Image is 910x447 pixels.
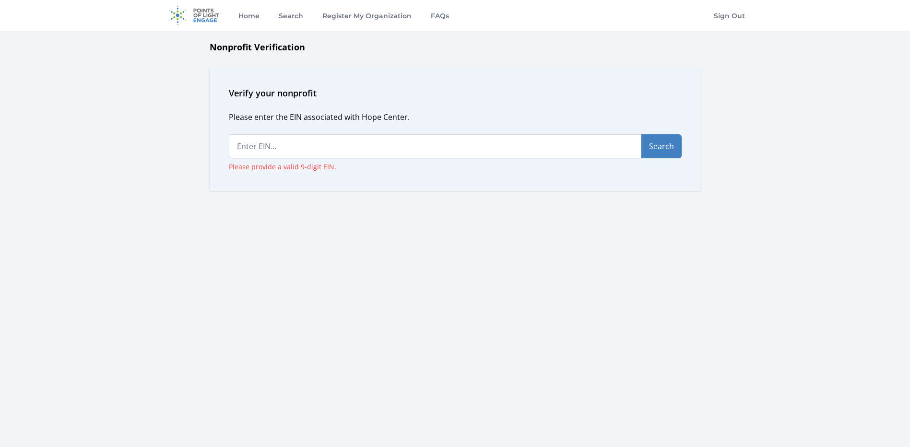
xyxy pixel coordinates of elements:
p: Please provide a valid 9-digit EIN. [229,162,682,172]
button: Search [641,134,682,158]
input: Enter EIN… [229,134,641,158]
p: Please enter the EIN associated with Hope Center. [229,111,682,123]
h1: Nonprofit Verification [210,40,701,54]
h2: Verify your nonprofit [229,86,682,100]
